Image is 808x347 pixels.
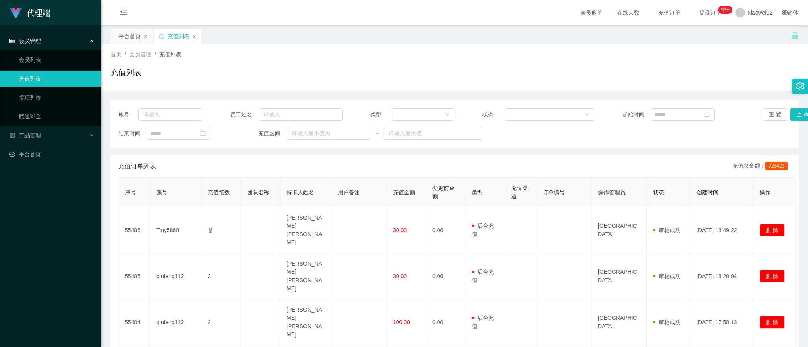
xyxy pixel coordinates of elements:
[393,273,407,279] span: 30.00
[9,38,41,44] span: 会员管理
[622,111,650,119] span: 起始时间：
[760,224,785,236] button: 删 除
[9,8,22,19] img: logo.9652507e.png
[150,299,201,345] td: qiufeng112
[370,111,391,119] span: 类型：
[760,270,785,282] button: 删 除
[201,207,241,253] td: 首
[118,162,156,171] span: 充值订单列表
[280,299,331,345] td: [PERSON_NAME] [PERSON_NAME]
[247,189,269,196] span: 团队名称
[9,38,15,44] i: 图标: table
[760,316,785,329] button: 删 除
[119,299,150,345] td: 55484
[287,189,314,196] span: 持卡人姓名
[200,131,206,136] i: 图标: calendar
[201,299,241,345] td: 2
[690,207,753,253] td: [DATE] 18:49:22
[110,66,142,78] h1: 充值列表
[511,185,528,199] span: 充值渠道
[125,189,136,196] span: 序号
[653,227,681,233] span: 审核成功
[426,207,465,253] td: 0.00
[482,111,505,119] span: 状态：
[155,51,156,57] span: /
[472,269,494,283] span: 后台充值
[9,9,50,16] a: 代理端
[791,32,799,39] i: 图标: unlock
[9,132,41,138] span: 产品管理
[143,34,148,39] i: 图标: close
[110,51,121,57] span: 首页
[592,299,647,345] td: [GEOGRAPHIC_DATA]
[118,129,146,138] span: 结束时间：
[201,253,241,299] td: 3
[592,253,647,299] td: [GEOGRAPHIC_DATA]
[654,10,684,15] span: 充值订单
[156,189,168,196] span: 账号
[690,253,753,299] td: [DATE] 18:20:04
[384,127,482,140] input: 请输入最大值
[426,253,465,299] td: 0.00
[110,0,137,26] i: 图标: menu-fold
[168,29,190,44] div: 充值列表
[27,0,50,26] h1: 代理端
[432,185,454,199] span: 变更前金额
[472,315,494,329] span: 后台充值
[119,207,150,253] td: 55486
[393,319,410,325] span: 100.00
[695,10,725,15] span: 提现订单
[472,189,483,196] span: 类型
[19,90,95,105] a: 提现列表
[653,273,681,279] span: 审核成功
[653,189,664,196] span: 状态
[598,189,626,196] span: 操作管理员
[338,189,360,196] span: 用户备注
[9,133,15,138] i: 图标: appstore-o
[653,319,681,325] span: 审核成功
[765,162,788,170] span: 726423
[393,189,415,196] span: 充值金额
[138,108,202,121] input: 请输入
[543,189,565,196] span: 订单编号
[119,253,150,299] td: 55485
[763,108,788,121] button: 重 置
[370,129,384,138] span: ~
[19,71,95,87] a: 充值列表
[19,52,95,68] a: 会员列表
[159,51,181,57] span: 充值列表
[259,108,343,121] input: 请输入
[118,111,138,119] span: 账号：
[393,227,407,233] span: 30.00
[159,33,164,39] i: 图标: sync
[760,189,771,196] span: 操作
[690,299,753,345] td: [DATE] 17:58:13
[150,253,201,299] td: qiufeng112
[258,129,287,138] span: 充值区间：
[150,207,201,253] td: Tiny5868
[208,189,230,196] span: 充值笔数
[732,162,791,171] div: 充值总金额：
[613,10,643,15] span: 在线人数
[472,223,494,237] span: 后台充值
[192,34,197,39] i: 图标: close
[19,109,95,124] a: 赠送彩金
[119,29,141,44] div: 平台首页
[129,51,151,57] span: 会员管理
[426,299,465,345] td: 0.00
[585,112,590,118] i: 图标: down
[704,112,710,117] i: 图标: calendar
[445,112,450,118] i: 图标: down
[287,127,370,140] input: 请输入最小值为
[230,111,259,119] span: 员工姓名：
[796,82,804,90] i: 图标: setting
[782,10,788,15] i: 图标: global
[125,51,126,57] span: /
[696,189,719,196] span: 创建时间
[592,207,647,253] td: [GEOGRAPHIC_DATA]
[280,207,331,253] td: [PERSON_NAME] [PERSON_NAME]
[9,146,95,162] a: 图标: dashboard平台首页
[718,6,732,14] sup: 1210
[280,253,331,299] td: [PERSON_NAME] [PERSON_NAME]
